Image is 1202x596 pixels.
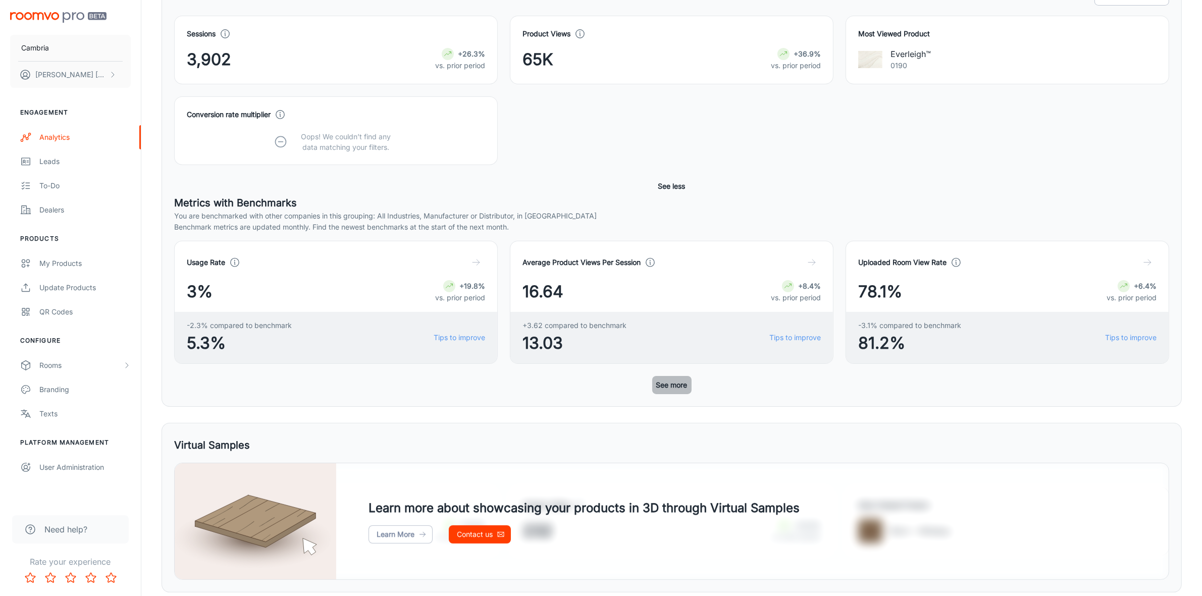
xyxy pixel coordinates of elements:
[771,60,821,71] p: vs. prior period
[44,523,87,535] span: Need help?
[10,62,131,88] button: [PERSON_NAME] [PERSON_NAME]
[10,35,131,61] button: Cambria
[39,408,131,419] div: Texts
[187,280,213,304] span: 3%
[858,28,1157,39] h4: Most Viewed Product
[522,47,553,72] span: 65K
[522,280,563,304] span: 16.64
[39,180,131,191] div: To-do
[39,306,131,317] div: QR Codes
[769,332,821,343] a: Tips to improve
[1105,332,1157,343] a: Tips to improve
[35,69,107,80] p: [PERSON_NAME] [PERSON_NAME]
[174,222,1169,233] p: Benchmark metrics are updated monthly. Find the newest benchmarks at the start of the next month.
[891,60,931,71] p: 0190
[39,360,123,371] div: Rooms
[522,320,626,331] span: +3.62 compared to benchmark
[187,331,292,355] span: 5.3%
[187,257,225,268] h4: Usage Rate
[369,499,800,517] h4: Learn more about showcasing your products in 3D through Virtual Samples
[522,331,626,355] span: 13.03
[39,384,131,395] div: Branding
[459,282,485,290] strong: +19.8%
[39,258,131,269] div: My Products
[369,525,433,544] a: Learn More
[652,376,692,394] button: See more
[858,320,961,331] span: -3.1% compared to benchmark
[434,332,485,343] a: Tips to improve
[858,257,947,268] h4: Uploaded Room View Rate
[522,257,641,268] h4: Average Product Views Per Session
[39,156,131,167] div: Leads
[101,568,121,588] button: Rate 5 star
[435,60,485,71] p: vs. prior period
[1107,292,1157,303] p: vs. prior period
[40,568,61,588] button: Rate 2 star
[798,282,821,290] strong: +8.4%
[39,462,131,473] div: User Administration
[174,195,1169,210] h5: Metrics with Benchmarks
[858,331,961,355] span: 81.2%
[61,568,81,588] button: Rate 3 star
[187,320,292,331] span: -2.3% compared to benchmark
[187,28,216,39] h4: Sessions
[187,47,231,72] span: 3,902
[858,47,882,72] img: Everleigh™
[522,28,570,39] h4: Product Views
[1134,282,1157,290] strong: +6.4%
[20,568,40,588] button: Rate 1 star
[654,177,690,195] button: See less
[81,568,101,588] button: Rate 4 star
[39,204,131,215] div: Dealers
[858,280,902,304] span: 78.1%
[21,42,49,53] p: Cambria
[891,48,931,60] p: Everleigh™
[174,438,250,453] h5: Virtual Samples
[771,292,821,303] p: vs. prior period
[39,132,131,143] div: Analytics
[794,49,821,58] strong: +36.9%
[8,556,133,568] p: Rate your experience
[449,525,511,544] a: Contact us
[10,12,107,23] img: Roomvo PRO Beta
[458,49,485,58] strong: +26.3%
[187,109,271,120] h4: Conversion rate multiplier
[39,282,131,293] div: Update Products
[294,131,399,152] p: Oops! We couldn’t find any data matching your filters.
[174,210,1169,222] p: You are benchmarked with other companies in this grouping: All Industries, Manufacturer or Distri...
[435,292,485,303] p: vs. prior period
